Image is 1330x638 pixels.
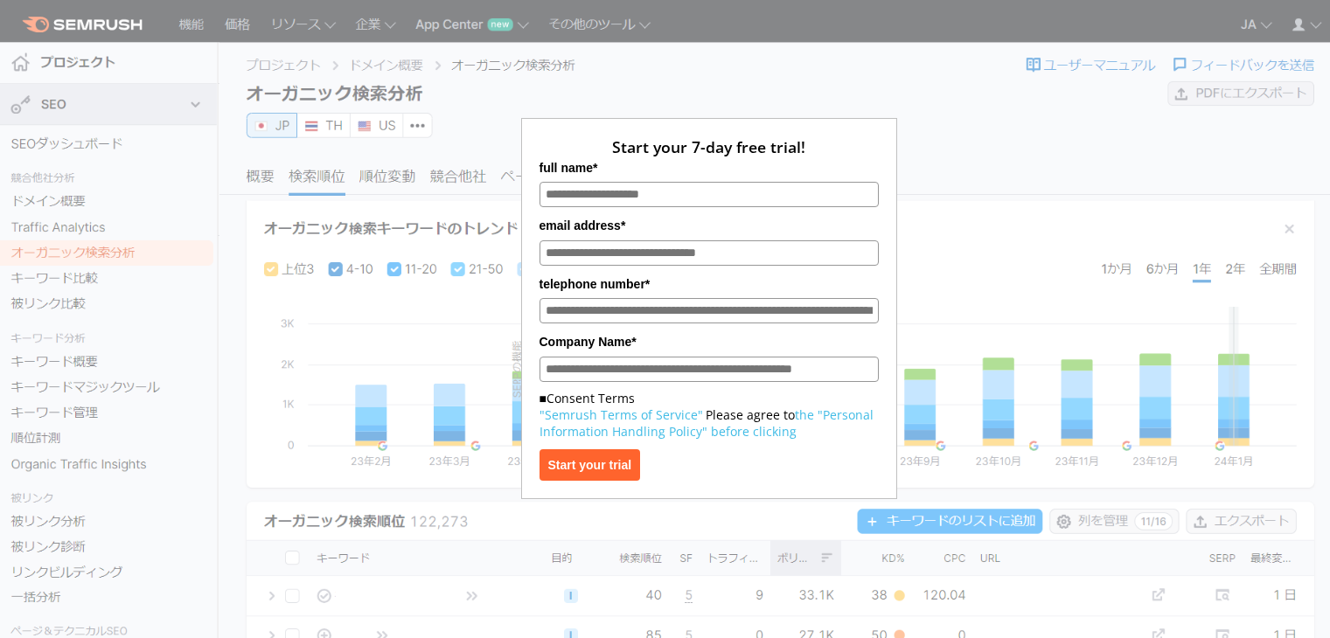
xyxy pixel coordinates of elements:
font: Please agree to [706,406,795,423]
font: ■Consent Terms [540,390,635,406]
font: full name* [540,161,598,175]
a: the "Personal Information Handling Policy" before clicking [540,406,874,440]
button: Start your trial [540,449,641,481]
a: "Semrush Terms of Service" [540,406,703,423]
font: Start your 7-day free trial! [612,136,805,157]
font: email address* [540,218,626,232]
font: Start your trial [548,458,632,472]
font: Company Name* [540,335,637,349]
font: telephone number* [540,277,651,291]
